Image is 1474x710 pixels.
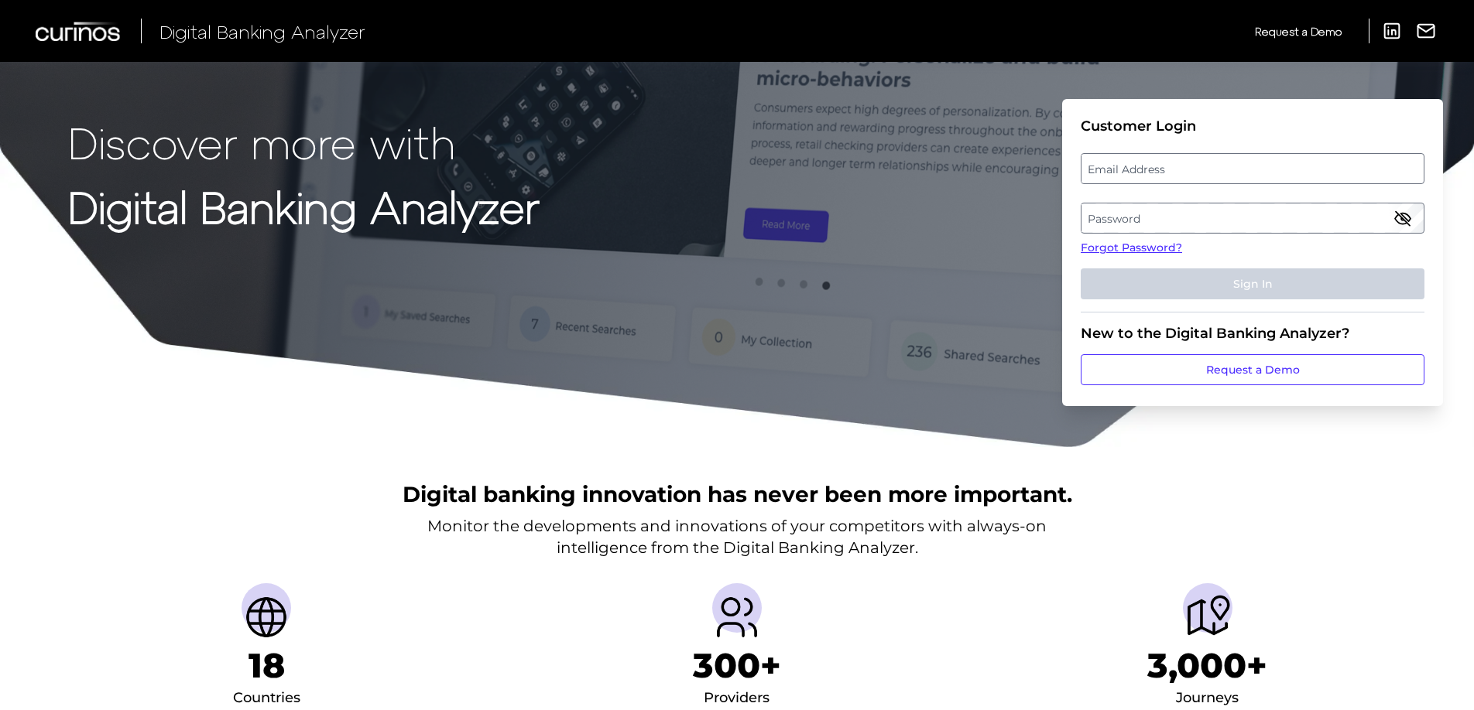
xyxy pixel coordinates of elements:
[403,480,1072,509] h2: Digital banking innovation has never been more important.
[1255,19,1342,44] a: Request a Demo
[712,592,762,642] img: Providers
[1081,268,1424,299] button: Sign In
[1081,354,1424,385] a: Request a Demo
[1147,645,1267,686] h1: 3,000+
[1081,240,1424,256] a: Forgot Password?
[249,645,285,686] h1: 18
[1082,155,1423,183] label: Email Address
[1183,592,1232,642] img: Journeys
[1081,325,1424,342] div: New to the Digital Banking Analyzer?
[68,180,540,232] strong: Digital Banking Analyzer
[1255,25,1342,38] span: Request a Demo
[1082,204,1423,232] label: Password
[427,515,1047,558] p: Monitor the developments and innovations of your competitors with always-on intelligence from the...
[1081,118,1424,135] div: Customer Login
[693,645,781,686] h1: 300+
[242,592,291,642] img: Countries
[68,118,540,166] p: Discover more with
[36,22,122,41] img: Curinos
[159,20,365,43] span: Digital Banking Analyzer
